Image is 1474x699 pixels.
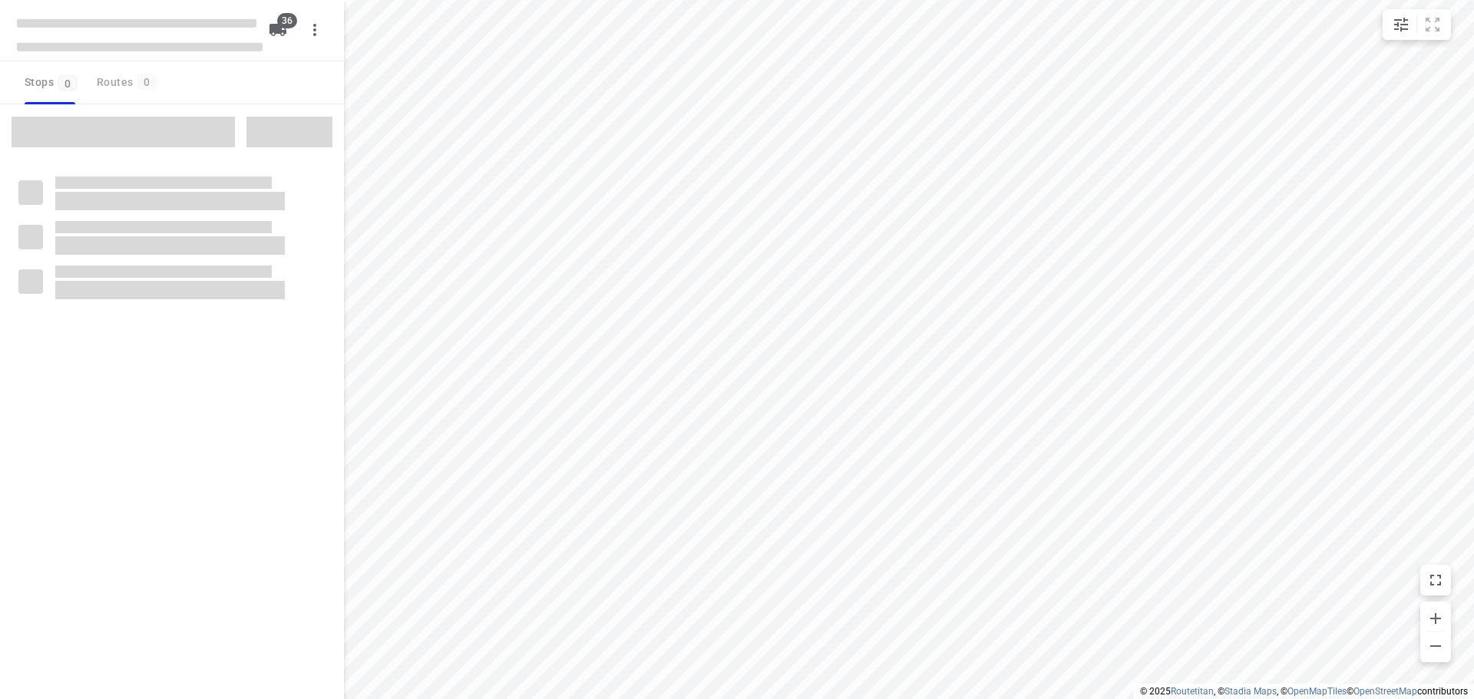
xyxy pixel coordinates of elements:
[1224,686,1277,697] a: Stadia Maps
[1171,686,1214,697] a: Routetitan
[1287,686,1347,697] a: OpenMapTiles
[1386,9,1416,40] button: Map settings
[1353,686,1417,697] a: OpenStreetMap
[1383,9,1451,40] div: small contained button group
[1140,686,1468,697] li: © 2025 , © , © © contributors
